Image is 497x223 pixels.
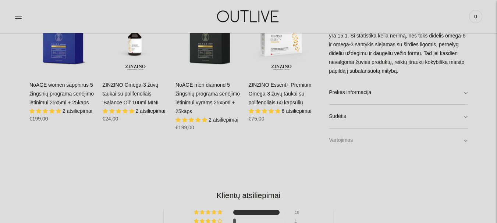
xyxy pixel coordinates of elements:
span: 2 atsiliepimai [63,108,92,114]
span: 5.00 stars [103,108,136,114]
img: OUTLIVE [203,4,295,29]
a: ZINZINO Omega-3 žuvų taukai su polifenoliais 'Balance Oil' 100ml MINI [103,82,159,105]
span: 5.00 stars [249,108,282,114]
div: 18 [295,210,303,215]
span: 2 atsiliepimai [135,108,165,114]
a: 0 [469,8,482,25]
span: €75,00 [249,116,265,122]
div: 90% (18) reviews with 5 star rating [194,210,223,215]
a: ZINZINO Essent+ Premium Omega-3 žuvų taukai su polifenoliais 60 kapsulių [249,8,315,73]
span: 5.00 stars [29,108,63,114]
span: 6 atsiliepimai [281,108,311,114]
a: NoAGE men diamond 5 žingsnių programa senėjimo lėtinimui vyrams 25x5ml + 25kaps [175,82,240,114]
h2: Klientų atsiliepimai [35,190,462,201]
a: NoAGE women sapphirus 5 žingsnių programa senėjimo lėtinimui 25x5ml + 25kaps [29,8,95,73]
span: 5.00 stars [175,117,209,123]
a: ZINZINO Essent+ Premium Omega-3 žuvų taukai su polifenoliais 60 kapsulių [249,82,312,105]
a: NoAGE men diamond 5 žingsnių programa senėjimo lėtinimui vyrams 25x5ml + 25kaps [175,8,241,73]
span: 0 [471,11,481,22]
a: ZINZINO Omega-3 žuvų taukai su polifenoliais 'Balance Oil' 100ml MINI [103,8,168,73]
a: Sudėtis [329,104,468,128]
a: Vartojimas [329,128,468,152]
span: 2 atsiliepimai [209,117,238,123]
a: Prekės informacija [329,80,468,104]
span: €24,00 [103,116,118,122]
span: €199,00 [29,116,48,122]
span: €199,00 [175,125,194,130]
a: NoAGE women sapphirus 5 žingsnių programa senėjimo lėtinimui 25x5ml + 25kaps [29,82,94,105]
